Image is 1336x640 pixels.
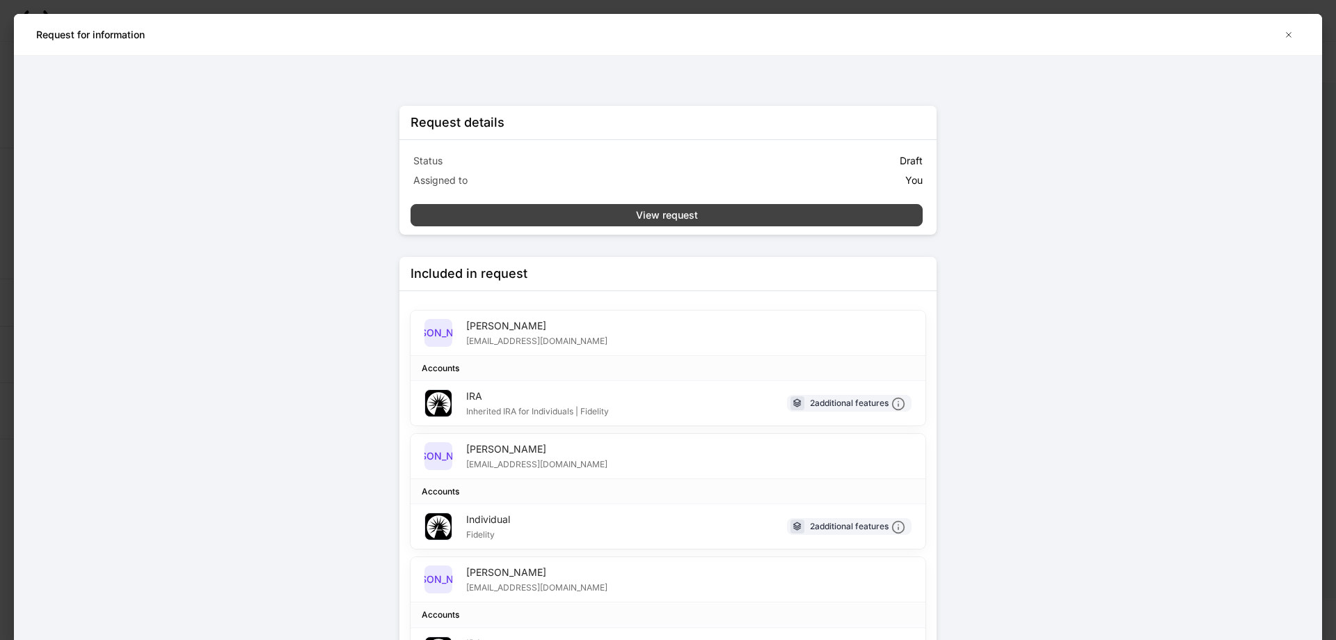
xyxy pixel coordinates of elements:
div: [PERSON_NAME] [466,442,607,456]
h5: Request for information [36,28,145,42]
h5: [PERSON_NAME] [399,326,479,340]
div: Accounts [422,485,459,498]
p: Draft [900,154,923,168]
p: Assigned to [413,173,665,187]
div: 2 additional features [810,396,905,411]
p: You [905,173,923,187]
div: Accounts [422,608,459,621]
button: View request [411,204,923,226]
div: Request details [411,114,504,131]
div: IRA [466,389,609,403]
div: [EMAIL_ADDRESS][DOMAIN_NAME] [466,456,607,470]
div: Individual [466,513,510,526]
h5: [PERSON_NAME] [399,572,479,586]
div: [PERSON_NAME] [466,319,607,333]
div: Included in request [411,265,527,282]
h5: [PERSON_NAME] [399,449,479,463]
div: Fidelity [466,526,510,540]
div: [EMAIL_ADDRESS][DOMAIN_NAME] [466,333,607,347]
div: Inherited IRA for Individuals | Fidelity [466,403,609,417]
div: 2 additional features [810,520,905,534]
div: [EMAIL_ADDRESS][DOMAIN_NAME] [466,579,607,593]
p: Status [413,154,665,168]
div: View request [636,208,698,222]
div: Accounts [422,361,459,375]
div: [PERSON_NAME] [466,565,607,579]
